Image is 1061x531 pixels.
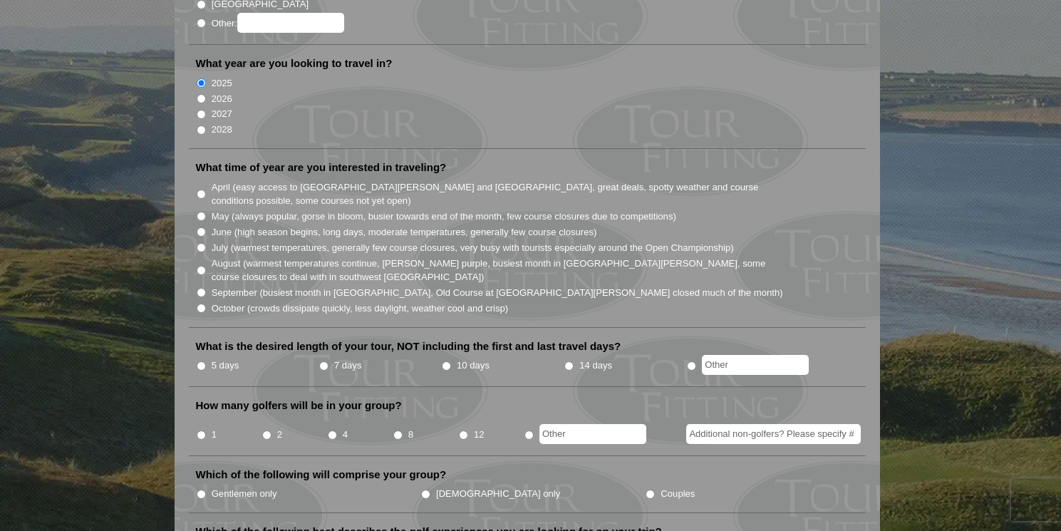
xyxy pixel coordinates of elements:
[212,107,232,121] label: 2027
[212,301,509,316] label: October (crowds dissipate quickly, less daylight, weather cool and crisp)
[212,13,344,33] label: Other:
[212,92,232,106] label: 2026
[539,424,646,444] input: Other
[196,56,393,71] label: What year are you looking to travel in?
[196,398,402,413] label: How many golfers will be in your group?
[212,359,239,373] label: 5 days
[212,180,785,208] label: April (easy access to [GEOGRAPHIC_DATA][PERSON_NAME] and [GEOGRAPHIC_DATA], great deals, spotty w...
[457,359,490,373] label: 10 days
[661,487,695,501] label: Couples
[212,76,232,91] label: 2025
[212,241,734,255] label: July (warmest temperatures, generally few course closures, very busy with tourists especially aro...
[212,123,232,137] label: 2028
[334,359,362,373] label: 7 days
[196,160,447,175] label: What time of year are you interested in traveling?
[343,428,348,442] label: 4
[212,225,597,239] label: June (high season begins, long days, moderate temperatures, generally few course closures)
[196,339,621,354] label: What is the desired length of your tour, NOT including the first and last travel days?
[212,487,277,501] label: Gentlemen only
[212,257,785,284] label: August (warmest temperatures continue, [PERSON_NAME] purple, busiest month in [GEOGRAPHIC_DATA][P...
[212,428,217,442] label: 1
[686,424,861,444] input: Additional non-golfers? Please specify #
[196,468,447,482] label: Which of the following will comprise your group?
[212,210,676,224] label: May (always popular, gorse in bloom, busier towards end of the month, few course closures due to ...
[579,359,612,373] label: 14 days
[237,13,344,33] input: Other:
[408,428,413,442] label: 8
[277,428,282,442] label: 2
[212,286,783,300] label: September (busiest month in [GEOGRAPHIC_DATA], Old Course at [GEOGRAPHIC_DATA][PERSON_NAME] close...
[436,487,560,501] label: [DEMOGRAPHIC_DATA] only
[474,428,485,442] label: 12
[702,355,809,375] input: Other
